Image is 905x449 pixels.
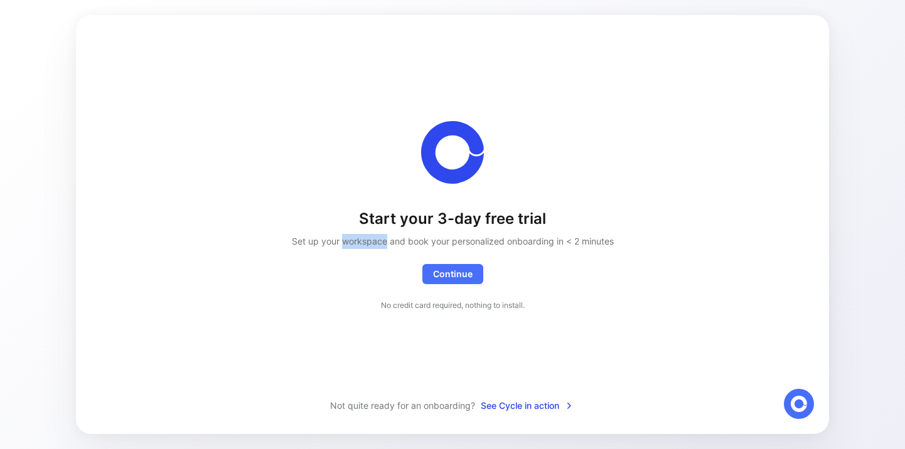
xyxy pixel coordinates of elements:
h2: Set up your workspace and book your personalized onboarding in < 2 minutes [292,234,614,249]
span: See Cycle in action [481,398,574,413]
h1: Start your 3-day free trial [292,209,614,229]
span: Not quite ready for an onboarding? [330,398,475,413]
button: See Cycle in action [480,398,575,414]
button: Continue [422,264,483,284]
span: Continue [433,267,473,282]
p: No credit card required, nothing to install. [292,299,614,312]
